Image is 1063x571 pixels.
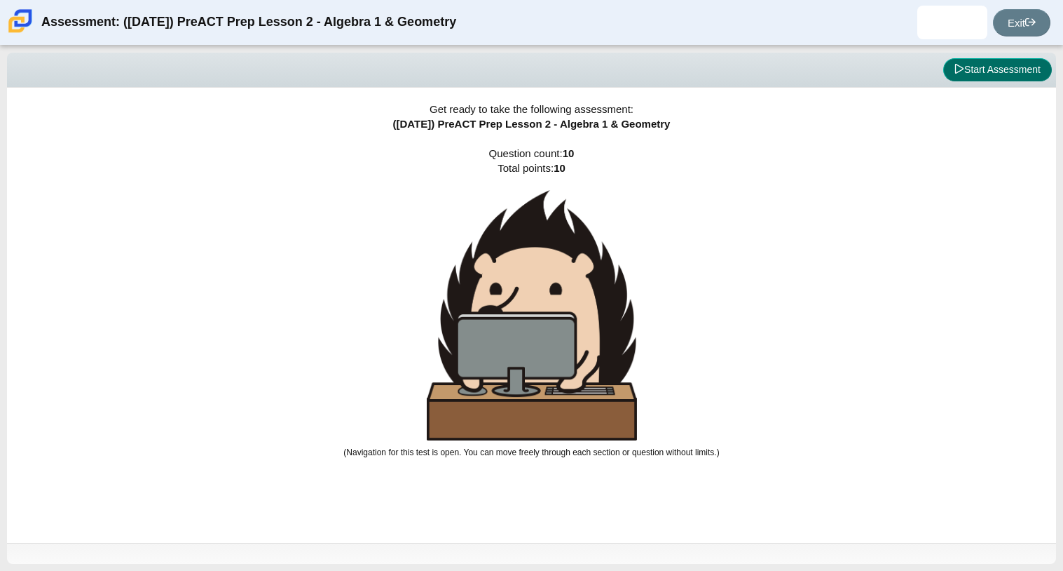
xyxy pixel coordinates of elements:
[563,147,575,159] b: 10
[41,6,456,39] div: Assessment: ([DATE]) PreACT Prep Lesson 2 - Algebra 1 & Geometry
[343,147,719,457] span: Question count: Total points:
[6,26,35,38] a: Carmen School of Science & Technology
[343,448,719,457] small: (Navigation for this test is open. You can move freely through each section or question without l...
[6,6,35,36] img: Carmen School of Science & Technology
[427,190,637,441] img: hedgehog-behind-computer-large.png
[941,11,963,34] img: juan.ramirez.jmEFNv
[993,9,1050,36] a: Exit
[393,118,671,130] span: ([DATE]) PreACT Prep Lesson 2 - Algebra 1 & Geometry
[554,162,565,174] b: 10
[430,103,633,115] span: Get ready to take the following assessment:
[943,58,1052,82] button: Start Assessment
